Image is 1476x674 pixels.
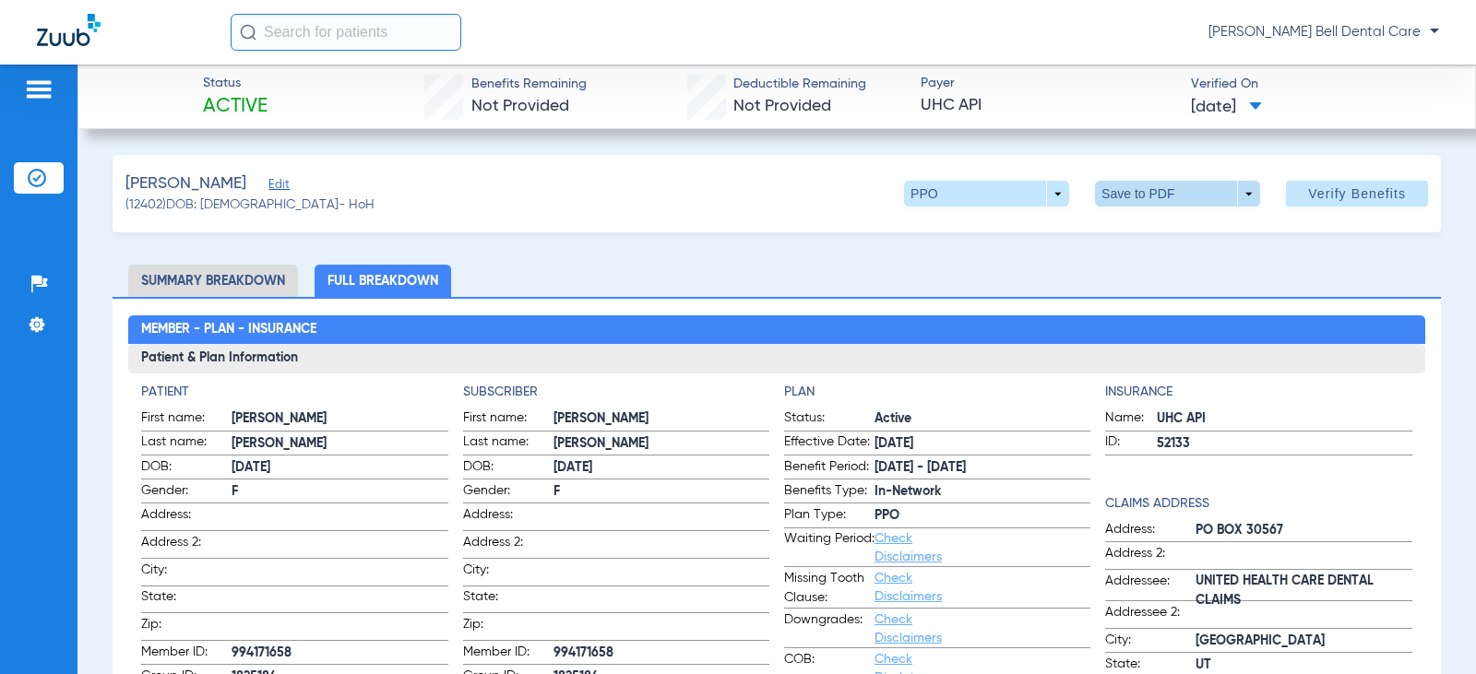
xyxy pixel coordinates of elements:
[1286,181,1428,207] button: Verify Benefits
[463,457,553,479] span: DOB:
[784,569,875,608] span: Missing Tooth Clause:
[232,644,447,663] span: 994171658
[141,432,232,455] span: Last name:
[463,533,553,558] span: Address 2:
[141,505,232,530] span: Address:
[1191,96,1262,119] span: [DATE]
[463,432,553,455] span: Last name:
[733,98,831,114] span: Not Provided
[1105,494,1411,514] h4: Claims Address
[875,506,1090,526] span: PPO
[141,643,232,665] span: Member ID:
[1384,585,1476,674] iframe: Chat Widget
[463,481,553,503] span: Gender:
[921,74,1175,93] span: Payer
[904,181,1069,207] button: PPO
[553,482,769,502] span: F
[1157,409,1411,429] span: UHC API
[875,532,942,563] a: Check Disclaimers
[784,408,875,431] span: Status:
[875,434,1090,454] span: [DATE]
[232,409,447,429] span: [PERSON_NAME]
[463,383,769,402] h4: Subscriber
[1105,603,1196,628] span: Addressee 2:
[268,178,285,195] span: Edit
[141,457,232,479] span: DOB:
[784,383,1090,402] h4: Plan
[463,561,553,585] span: City:
[141,615,232,640] span: Zip:
[1308,186,1406,201] span: Verify Benefits
[784,610,875,647] span: Downgrades:
[1191,75,1446,94] span: Verified On
[141,481,232,503] span: Gender:
[1105,432,1157,455] span: ID:
[553,409,769,429] span: [PERSON_NAME]
[463,643,553,665] span: Member ID:
[921,94,1175,117] span: UHC API
[232,434,447,454] span: [PERSON_NAME]
[733,75,866,94] span: Deductible Remaining
[875,613,942,644] a: Check Disclaimers
[141,533,232,558] span: Address 2:
[128,344,1424,373] h3: Patient & Plan Information
[1095,181,1260,207] button: Save to PDF
[203,74,268,93] span: Status
[553,458,769,478] span: [DATE]
[128,265,298,297] li: Summary Breakdown
[24,78,54,101] img: hamburger-icon
[553,434,769,454] span: [PERSON_NAME]
[784,481,875,503] span: Benefits Type:
[141,383,447,402] h4: Patient
[784,529,875,566] span: Waiting Period:
[141,561,232,585] span: City:
[125,172,246,195] span: [PERSON_NAME]
[1196,581,1411,600] span: UNITED HEALTH CARE DENTAL CLAIMS
[232,482,447,502] span: F
[784,432,875,455] span: Effective Date:
[463,408,553,431] span: First name:
[1105,383,1411,402] h4: Insurance
[1105,544,1196,569] span: Address 2:
[1208,23,1439,41] span: [PERSON_NAME] Bell Dental Care
[875,409,1090,429] span: Active
[1196,521,1411,540] span: PO BOX 30567
[463,615,553,640] span: Zip:
[1105,572,1196,601] span: Addressee:
[232,458,447,478] span: [DATE]
[203,94,268,120] span: Active
[875,572,942,603] a: Check Disclaimers
[141,408,232,431] span: First name:
[1105,408,1157,431] span: Name:
[315,265,451,297] li: Full Breakdown
[240,24,256,41] img: Search Icon
[141,587,232,612] span: State:
[1157,434,1411,454] span: 52133
[471,75,587,94] span: Benefits Remaining
[875,458,1090,478] span: [DATE] - [DATE]
[125,195,375,215] span: (12402) DOB: [DEMOGRAPHIC_DATA] - HoH
[784,505,875,527] span: Plan Type:
[553,644,769,663] span: 994171658
[1196,632,1411,651] span: [GEOGRAPHIC_DATA]
[471,98,569,114] span: Not Provided
[231,14,461,51] input: Search for patients
[784,457,875,479] span: Benefit Period:
[463,587,553,612] span: State:
[37,14,101,46] img: Zuub Logo
[128,315,1424,345] h2: Member - Plan - Insurance
[1105,520,1196,542] span: Address:
[875,482,1090,502] span: In-Network
[463,505,553,530] span: Address:
[1105,631,1196,653] span: City:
